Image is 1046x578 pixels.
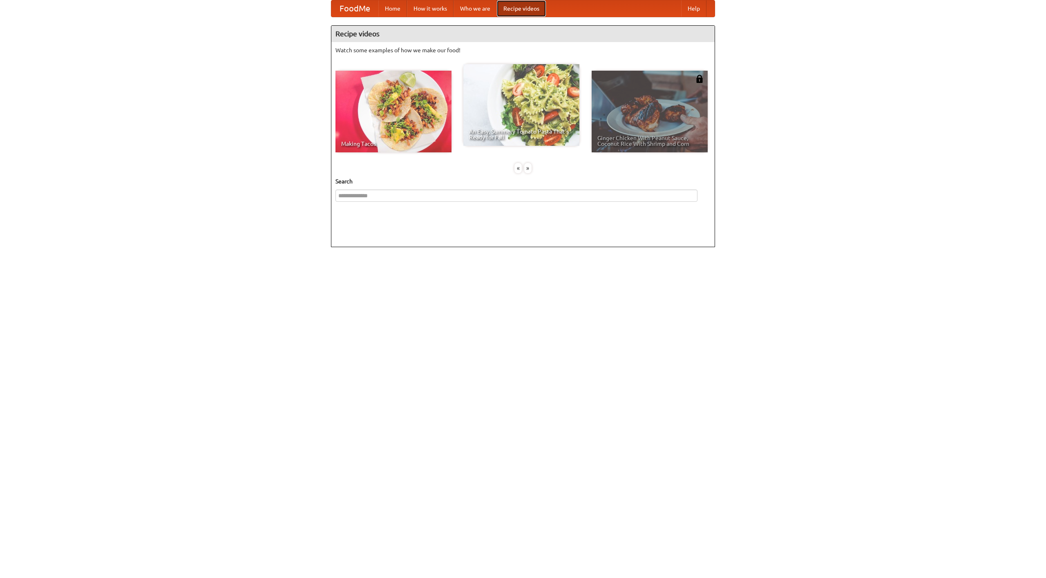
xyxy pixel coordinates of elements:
h5: Search [335,177,711,185]
a: FoodMe [331,0,378,17]
a: Who we are [454,0,497,17]
a: How it works [407,0,454,17]
a: Help [681,0,706,17]
a: Home [378,0,407,17]
img: 483408.png [695,75,704,83]
a: Making Tacos [335,71,451,152]
a: Recipe videos [497,0,546,17]
span: An Easy, Summery Tomato Pasta That's Ready for Fall [469,129,574,140]
span: Making Tacos [341,141,446,147]
div: « [514,163,522,173]
a: An Easy, Summery Tomato Pasta That's Ready for Fall [463,64,579,146]
h4: Recipe videos [331,26,715,42]
div: » [524,163,532,173]
p: Watch some examples of how we make our food! [335,46,711,54]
